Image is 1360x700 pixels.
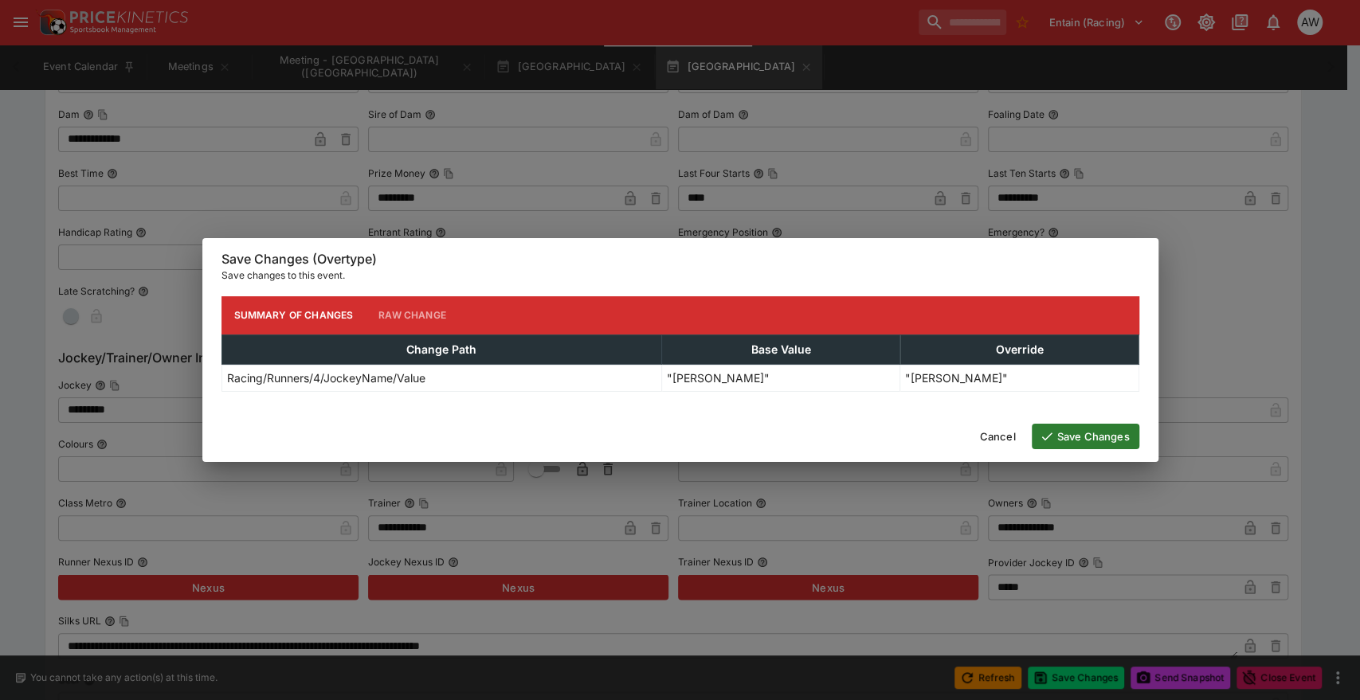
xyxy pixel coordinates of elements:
h6: Save Changes (Overtype) [221,251,1139,268]
th: Change Path [221,334,661,364]
button: Save Changes [1032,424,1139,449]
td: "[PERSON_NAME]" [661,364,899,391]
button: Summary of Changes [221,296,366,334]
p: Save changes to this event. [221,268,1139,284]
button: Raw Change [366,296,459,334]
th: Override [900,334,1139,364]
td: "[PERSON_NAME]" [900,364,1139,391]
button: Cancel [970,424,1025,449]
th: Base Value [661,334,899,364]
p: Racing/Runners/4/JockeyName/Value [227,370,425,386]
